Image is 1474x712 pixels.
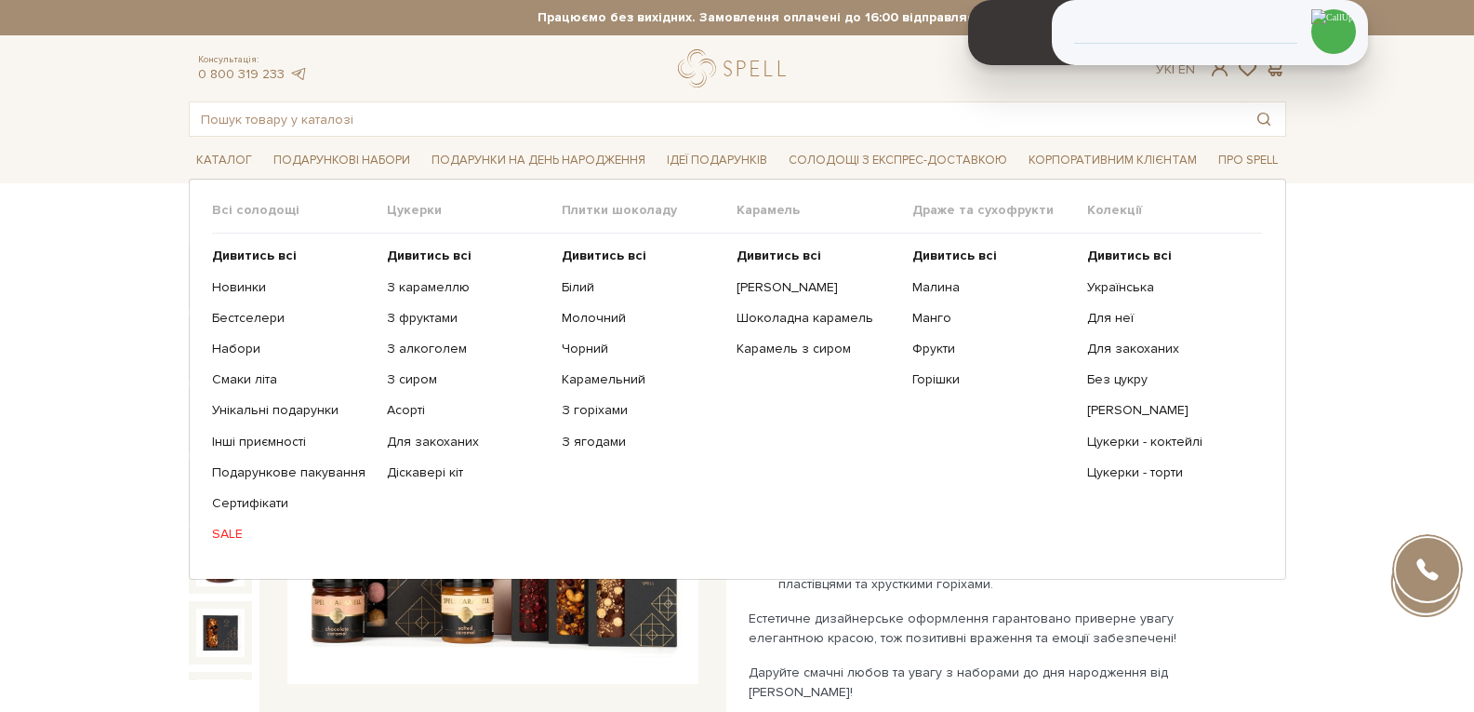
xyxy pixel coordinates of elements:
a: Смаки літа [212,371,373,388]
p: Естетичне дизайнерське оформлення гарантовано приверне увагу елегантною красою, тож позитивні вра... [749,609,1185,648]
span: Цукерки [387,202,562,219]
span: Подарунки на День народження [424,146,653,175]
a: Солодощі з експрес-доставкою [781,144,1015,176]
a: SALE [212,526,373,543]
span: | [1172,61,1175,77]
span: Драже та сухофрукти [912,202,1087,219]
a: telegram [289,66,308,82]
b: Дивитись всі [212,248,297,263]
a: Сертифікати [212,495,373,512]
a: Асорті [387,402,548,419]
a: З карамеллю [387,279,548,296]
img: Подарунок До Дня народження [196,609,245,657]
a: Бестселери [212,310,373,327]
a: З сиром [387,371,548,388]
b: Дивитись всі [387,248,471,263]
a: [PERSON_NAME] [737,279,897,296]
span: Консультація: [198,54,308,66]
div: Каталог [189,179,1286,580]
b: Дивитись всі [737,248,821,263]
a: Чорний [562,341,723,357]
a: Дивитись всі [737,248,897,264]
span: Всі солодощі [212,202,387,219]
strong: Працюємо без вихідних. Замовлення оплачені до 16:00 відправляємо день в день, після 16:00 - насту... [353,9,1451,26]
a: Малина [912,279,1073,296]
a: Карамельний [562,371,723,388]
a: З фруктами [387,310,548,327]
a: Цукерки - коктейлі [1087,434,1248,450]
a: Для закоханих [387,434,548,450]
span: Карамель [737,202,911,219]
a: Діскавері кіт [387,464,548,481]
a: Дивитись всі [562,248,723,264]
a: Дивитись всі [212,248,373,264]
a: Новинки [212,279,373,296]
a: Дивитись всі [912,248,1073,264]
b: Дивитись всі [912,248,997,263]
span: Каталог [189,146,259,175]
a: Корпоративним клієнтам [1021,144,1204,176]
a: Для неї [1087,310,1248,327]
a: En [1178,61,1195,77]
button: Пошук товару у каталозі [1242,102,1285,136]
a: Українська [1087,279,1248,296]
span: Про Spell [1211,146,1285,175]
p: Даруйте смачні любов та увагу з наборами до дня народження від [PERSON_NAME]! [749,663,1185,702]
a: Дивитись всі [1087,248,1248,264]
a: Манго [912,310,1073,327]
b: Дивитись всі [562,248,646,263]
a: Інші приємності [212,434,373,450]
a: Фрукти [912,341,1073,357]
span: Подарункові набори [266,146,418,175]
span: Колекції [1087,202,1262,219]
a: Без цукру [1087,371,1248,388]
a: Подарункове пакування [212,464,373,481]
a: Шоколадна карамель [737,310,897,327]
a: З алкоголем [387,341,548,357]
a: Білий [562,279,723,296]
a: Дивитись всі [387,248,548,264]
a: Для закоханих [1087,341,1248,357]
a: [PERSON_NAME] [1087,402,1248,419]
span: Плитки шоколаду [562,202,737,219]
span: Ідеї подарунків [659,146,775,175]
b: Дивитись всі [1087,248,1172,263]
a: Горішки [912,371,1073,388]
a: Цукерки - торти [1087,464,1248,481]
a: З горіхами [562,402,723,419]
a: Молочний [562,310,723,327]
a: Унікальні подарунки [212,402,373,419]
a: 0 800 319 233 [198,66,285,82]
a: Карамель з сиром [737,341,897,357]
div: Ук [1156,61,1195,78]
a: З ягодами [562,434,723,450]
a: Набори [212,341,373,357]
a: logo [678,49,794,87]
input: Пошук товару у каталозі [190,102,1242,136]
